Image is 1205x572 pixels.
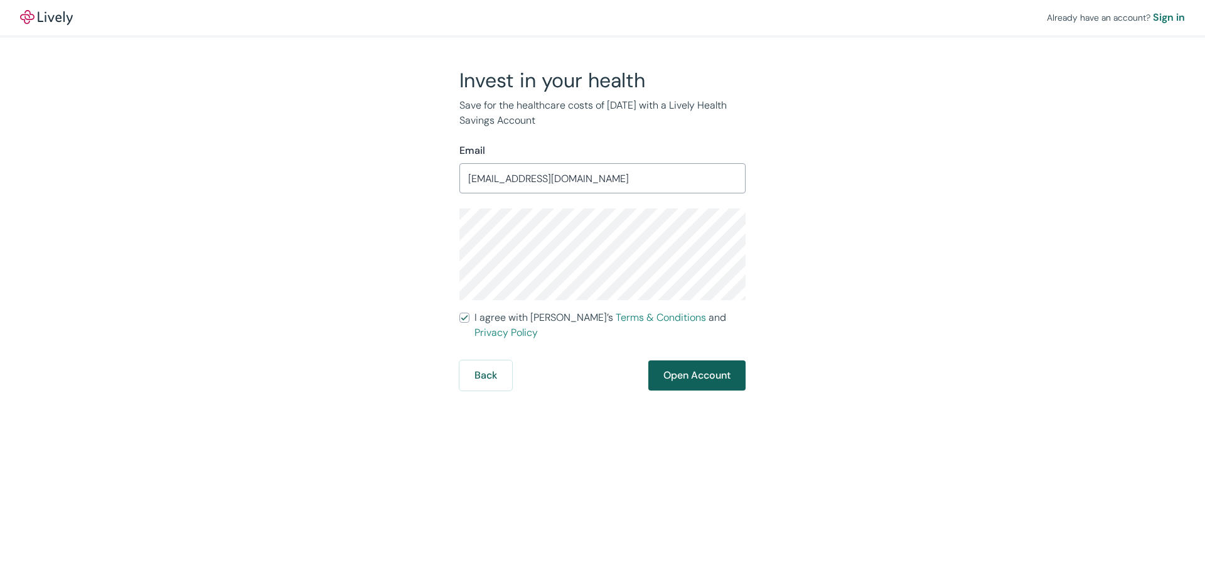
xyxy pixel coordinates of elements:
span: I agree with [PERSON_NAME]’s and [474,310,746,340]
button: Open Account [648,360,746,391]
h2: Invest in your health [459,68,746,93]
label: Email [459,143,485,158]
img: Lively [20,10,73,25]
a: Sign in [1153,10,1185,25]
a: LivelyLively [20,10,73,25]
a: Terms & Conditions [616,311,706,324]
a: Privacy Policy [474,326,538,339]
div: Already have an account? [1047,10,1185,25]
button: Back [459,360,512,391]
p: Save for the healthcare costs of [DATE] with a Lively Health Savings Account [459,98,746,128]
